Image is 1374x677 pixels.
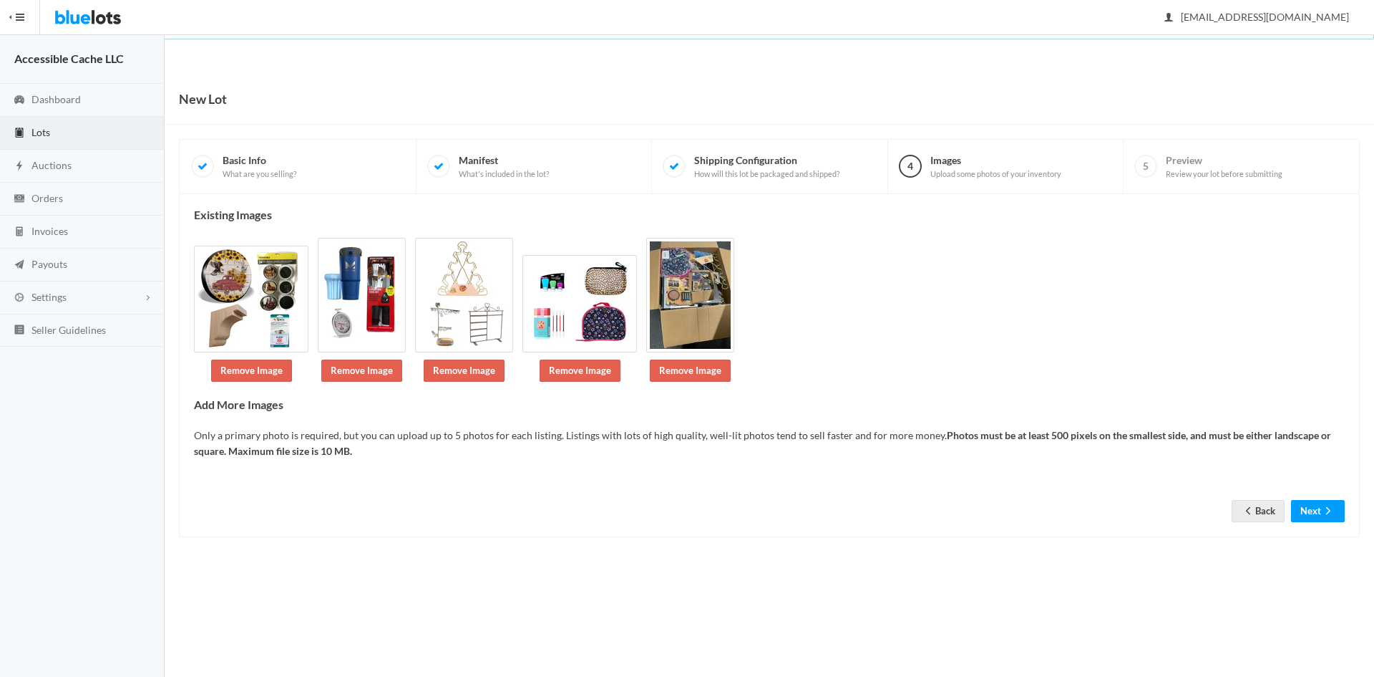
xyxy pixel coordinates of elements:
ion-icon: calculator [12,226,26,239]
span: Lots [31,126,50,138]
strong: Accessible Cache LLC [14,52,124,65]
a: Remove Image [424,360,505,382]
img: e8ce7c5a-29fa-4fe1-a917-5fc64455225f-1738619311.jpg [194,246,308,352]
span: 5 [1134,155,1157,178]
ion-icon: paper plane [12,259,26,272]
a: Remove Image [540,360,620,382]
span: Auctions [31,159,72,171]
a: arrow backBack [1232,500,1285,522]
img: 3f8f6f09-74eb-4c42-a664-1fafd6033685-1738619312.jpg [318,238,406,352]
a: Remove Image [321,360,402,382]
h1: New Lot [179,88,227,110]
h4: Add More Images [194,398,1345,411]
a: Remove Image [211,360,292,382]
span: 4 [899,155,922,178]
button: Nextarrow forward [1291,500,1345,522]
h4: Existing Images [194,208,1345,221]
img: dce7e73c-fc23-43ee-8bd2-7a0d0199841f-1738619313.jpg [415,238,513,352]
ion-icon: arrow forward [1321,505,1335,519]
span: Invoices [31,225,68,237]
span: Payouts [31,258,67,270]
span: Settings [31,291,67,303]
ion-icon: list box [12,324,26,337]
span: Dashboard [31,93,81,105]
span: Review your lot before submitting [1166,169,1282,179]
ion-icon: cog [12,292,26,305]
span: Basic Info [223,154,296,179]
ion-icon: clipboard [12,127,26,140]
img: ef803593-c969-4ccd-bdbc-569096926c02-1738619313.jpg [522,255,637,352]
span: Manifest [459,154,549,179]
ion-icon: arrow back [1241,505,1255,519]
ion-icon: speedometer [12,94,26,107]
ion-icon: cash [12,193,26,206]
p: Only a primary photo is required, but you can upload up to 5 photos for each listing. Listings wi... [194,428,1345,460]
span: Upload some photos of your inventory [930,169,1061,179]
span: Images [930,154,1061,179]
span: How will this lot be packaged and shipped? [694,169,839,179]
span: Seller Guidelines [31,324,106,336]
span: What are you selling? [223,169,296,179]
ion-icon: flash [12,160,26,173]
span: Orders [31,192,63,204]
ion-icon: person [1161,11,1176,25]
span: [EMAIL_ADDRESS][DOMAIN_NAME] [1165,11,1349,23]
span: What's included in the lot? [459,169,549,179]
a: Remove Image [650,360,731,382]
span: Shipping Configuration [694,154,839,179]
img: fd351ecc-2884-442e-ab5a-1773078d15f0-1738619314.jpg [646,238,734,352]
span: Preview [1166,154,1282,179]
